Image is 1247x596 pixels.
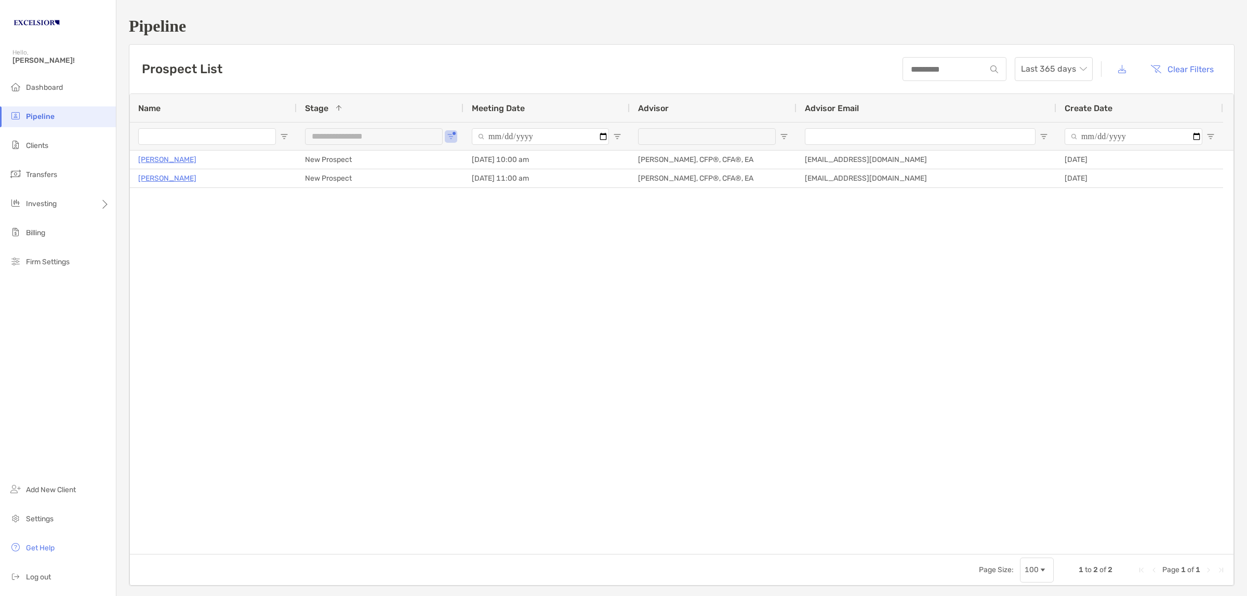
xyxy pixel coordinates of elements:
[472,103,525,113] span: Meeting Date
[9,541,22,553] img: get-help icon
[613,132,621,141] button: Open Filter Menu
[26,112,55,121] span: Pipeline
[1217,566,1225,574] div: Last Page
[138,103,161,113] span: Name
[138,128,276,145] input: Name Filter Input
[26,514,54,523] span: Settings
[26,485,76,494] span: Add New Client
[12,56,110,65] span: [PERSON_NAME]!
[1056,151,1223,169] div: [DATE]
[1143,58,1222,80] button: Clear Filters
[447,132,455,141] button: Open Filter Menu
[138,172,196,185] a: [PERSON_NAME]
[1137,566,1146,574] div: First Page
[12,4,61,42] img: Zoe Logo
[297,151,463,169] div: New Prospect
[1181,565,1186,574] span: 1
[979,565,1014,574] div: Page Size:
[9,255,22,267] img: firm-settings icon
[1085,565,1092,574] span: to
[1150,566,1158,574] div: Previous Page
[780,132,788,141] button: Open Filter Menu
[297,169,463,187] div: New Prospect
[1187,565,1194,574] span: of
[1204,566,1213,574] div: Next Page
[1056,169,1223,187] div: [DATE]
[463,151,630,169] div: [DATE] 10:00 am
[9,570,22,583] img: logout icon
[9,226,22,238] img: billing icon
[1020,558,1054,583] div: Page Size
[138,153,196,166] a: [PERSON_NAME]
[1065,103,1112,113] span: Create Date
[142,62,222,76] h3: Prospect List
[9,197,22,209] img: investing icon
[990,65,998,73] img: input icon
[1079,565,1083,574] span: 1
[1021,58,1086,80] span: Last 365 days
[9,512,22,524] img: settings icon
[630,169,797,187] div: [PERSON_NAME], CFP®, CFA®, EA
[9,110,22,122] img: pipeline icon
[9,80,22,93] img: dashboard icon
[1065,128,1202,145] input: Create Date Filter Input
[26,228,45,237] span: Billing
[805,103,859,113] span: Advisor Email
[797,151,1056,169] div: [EMAIL_ADDRESS][DOMAIN_NAME]
[26,199,57,208] span: Investing
[26,141,48,150] span: Clients
[630,151,797,169] div: [PERSON_NAME], CFP®, CFA®, EA
[1196,565,1200,574] span: 1
[472,128,609,145] input: Meeting Date Filter Input
[1206,132,1215,141] button: Open Filter Menu
[129,17,1235,36] h1: Pipeline
[1108,565,1112,574] span: 2
[9,483,22,495] img: add_new_client icon
[463,169,630,187] div: [DATE] 11:00 am
[1025,565,1039,574] div: 100
[305,103,328,113] span: Stage
[1040,132,1048,141] button: Open Filter Menu
[1162,565,1179,574] span: Page
[1099,565,1106,574] span: of
[26,573,51,581] span: Log out
[1093,565,1098,574] span: 2
[797,169,1056,187] div: [EMAIL_ADDRESS][DOMAIN_NAME]
[9,139,22,151] img: clients icon
[638,103,669,113] span: Advisor
[26,258,70,266] span: Firm Settings
[9,168,22,180] img: transfers icon
[26,170,57,179] span: Transfers
[280,132,288,141] button: Open Filter Menu
[26,83,63,92] span: Dashboard
[26,544,55,552] span: Get Help
[805,128,1036,145] input: Advisor Email Filter Input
